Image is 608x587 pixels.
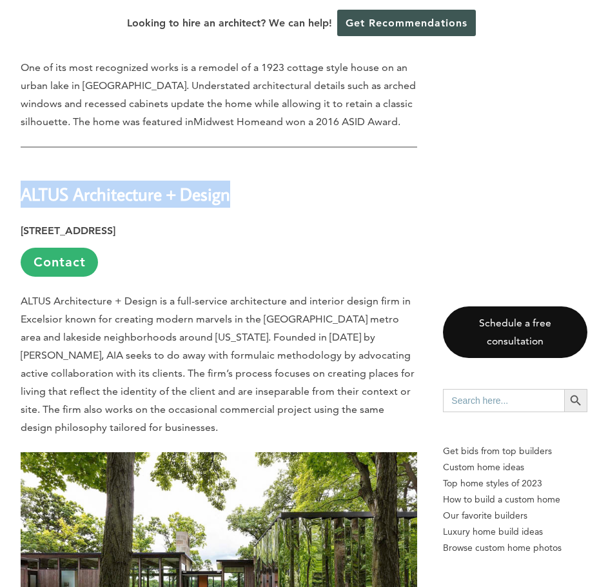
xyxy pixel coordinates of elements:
p: ALTUS Architecture + Design is a full-service architecture and interior design firm in Excelsior ... [21,292,417,437]
a: Browse custom home photos [443,540,587,556]
a: Custom home ideas [443,459,587,475]
a: How to build a custom home [443,492,587,508]
a: Contact [21,248,98,277]
svg: Search [569,393,583,408]
a: Luxury home build ideas [443,524,587,540]
a: Get Recommendations [337,10,476,36]
a: Schedule a free consultation [443,306,587,358]
span: Midwest Home [193,115,266,128]
a: Our favorite builders [443,508,587,524]
span: and won a 2016 ASID Award. [266,115,400,128]
span: One of its most recognized works is a remodel of a 1923 cottage style house on an urban lake in [... [21,61,416,128]
strong: ALTUS Architecture + Design [21,183,230,205]
input: Search here... [443,389,564,412]
strong: [STREET_ADDRESS] [21,224,115,237]
p: Get bids from top builders [443,443,587,459]
a: Top home styles of 2023 [443,475,587,492]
